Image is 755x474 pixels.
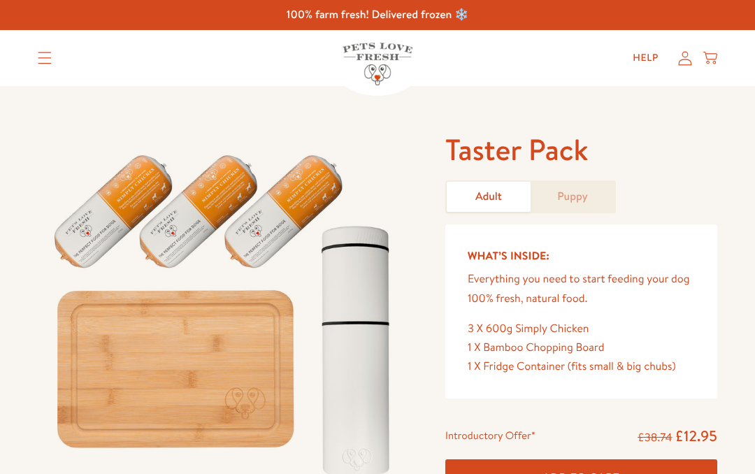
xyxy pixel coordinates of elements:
div: 1 X Fridge Container (fits small & big chubs) [468,357,695,376]
span: 1 X Bamboo Chopping Board [468,340,605,355]
span: £12.95 [675,426,717,446]
a: Adult [447,182,531,212]
img: Pets Love Fresh [343,43,412,85]
div: 3 X 600g Simply Chicken [468,319,695,338]
a: Puppy [531,182,614,212]
p: Everything you need to start feeding your dog 100% fresh, natural food. [468,270,695,308]
a: Help [621,44,670,72]
s: £38.74 [638,430,672,445]
h5: What’s Inside: [468,247,695,265]
summary: Translation missing: en.sections.header.menu [27,41,63,76]
h1: Taster Pack [445,131,717,169]
div: Introductory Offer* [445,426,535,447]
